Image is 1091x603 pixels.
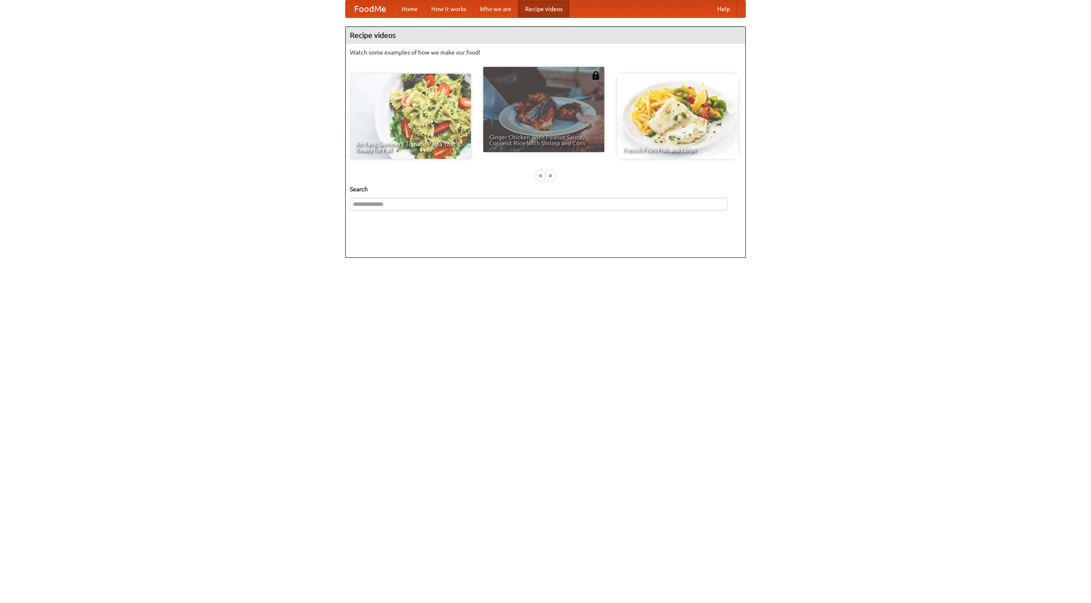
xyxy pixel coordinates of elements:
[710,0,737,17] a: Help
[350,185,741,193] h5: Search
[424,0,473,17] a: How it works
[617,74,738,159] a: French Fries Fish and Chips
[350,48,741,57] p: Watch some examples of how we make our food!
[346,0,395,17] a: FoodMe
[395,0,424,17] a: Home
[547,170,554,181] div: »
[537,170,544,181] div: «
[473,0,518,17] a: Who we are
[350,74,471,159] a: An Easy, Summery Tomato Pasta That's Ready for Fall
[592,71,600,80] img: 483408.png
[518,0,569,17] a: Recipe videos
[346,27,745,44] h4: Recipe videos
[623,147,732,153] span: French Fries Fish and Chips
[356,141,465,153] span: An Easy, Summery Tomato Pasta That's Ready for Fall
